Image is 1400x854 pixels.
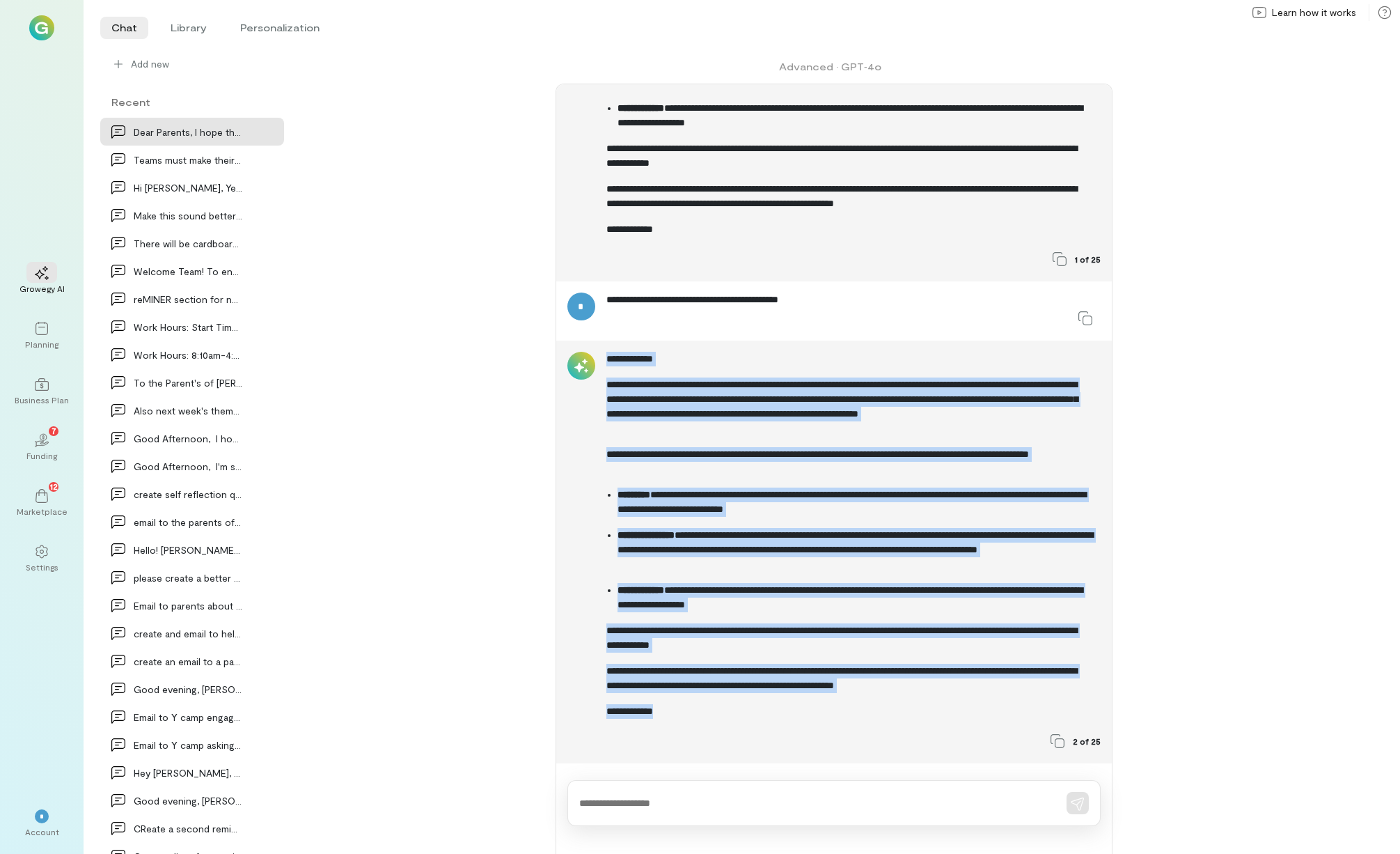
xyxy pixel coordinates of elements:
div: Good evening, [PERSON_NAME] has a doctor's appointment o… [134,793,242,808]
div: Hello! [PERSON_NAME] came in requesting a refu… [134,543,242,557]
div: *Account [17,798,67,848]
div: Good evening, [PERSON_NAME] has a doctor's appointment o… [134,682,242,697]
span: 1 of 25 [1075,254,1101,265]
div: Account [25,826,59,837]
div: create an email to a parent that below is what we… [134,654,242,669]
a: Settings [17,534,67,584]
li: Personalization [229,17,331,39]
div: There will be cardboard boomerangs ready that the… [134,236,242,251]
div: Email to parents about behavior of our [DEMOGRAPHIC_DATA]… [134,598,242,613]
div: create and email to help desk to Close Out - ICE… [134,626,242,641]
li: Chat [100,17,148,39]
a: Growegy AI [17,255,67,305]
div: Good Afternoon, I'm sorry for not getting back… [134,459,242,474]
div: Recent [100,95,284,109]
div: Settings [26,561,58,573]
div: Good Afternoon, I hope you are doing well. I wa… [134,431,242,446]
div: create self reflection questions for CIT's that a… [134,487,242,502]
div: Work Hours: 8:10am-4:35pm with a 30-minute… [134,348,242,362]
li: Library [159,17,218,39]
div: CReate a second reminder to parents to remind the… [134,821,242,836]
a: Business Plan [17,366,67,417]
div: Hi [PERSON_NAME], Yes, you are correct. When I pull spec… [134,180,242,195]
div: Hey [PERSON_NAME], checking in. I spoke to [PERSON_NAME] [DATE]… [134,766,242,780]
a: Planning [17,311,67,361]
a: Marketplace [17,478,67,528]
div: Funding [26,450,57,461]
a: Funding [17,422,67,472]
div: To the Parent's of [PERSON_NAME]: We are pleas… [134,375,242,390]
span: 12 [50,480,58,492]
div: Business Plan [15,394,69,405]
div: please create a better email to Y [PERSON_NAME]… [134,570,242,585]
span: Learn how it works [1272,6,1356,20]
div: Welcome Team! To ensure a successful and enjoyabl… [134,264,242,279]
div: Growegy AI [19,283,65,294]
div: Email to Y camp asking them to reserache and look… [134,738,242,752]
div: Teams must make their way to the welcome center a… [134,153,242,167]
div: Also next week's theme is Amazing race! So fin… [134,403,242,418]
div: Make this sound better I also have a question:… [134,208,242,223]
div: reMINER section for newsletter for camp staff li… [134,292,242,306]
div: Email to Y camp engagement asking them to researc… [134,710,242,724]
div: email to the parents of [PERSON_NAME] that she… [134,515,242,529]
span: 2 of 25 [1073,736,1101,747]
div: Dear Parents, I hope this message finds you well.… [134,125,242,139]
span: Add new [131,57,169,71]
span: 7 [52,424,56,437]
div: Planning [25,339,58,350]
div: Marketplace [17,506,68,517]
div: Work Hours: Start Time: 8:10 AM End Time: 4:35 P… [134,320,242,334]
